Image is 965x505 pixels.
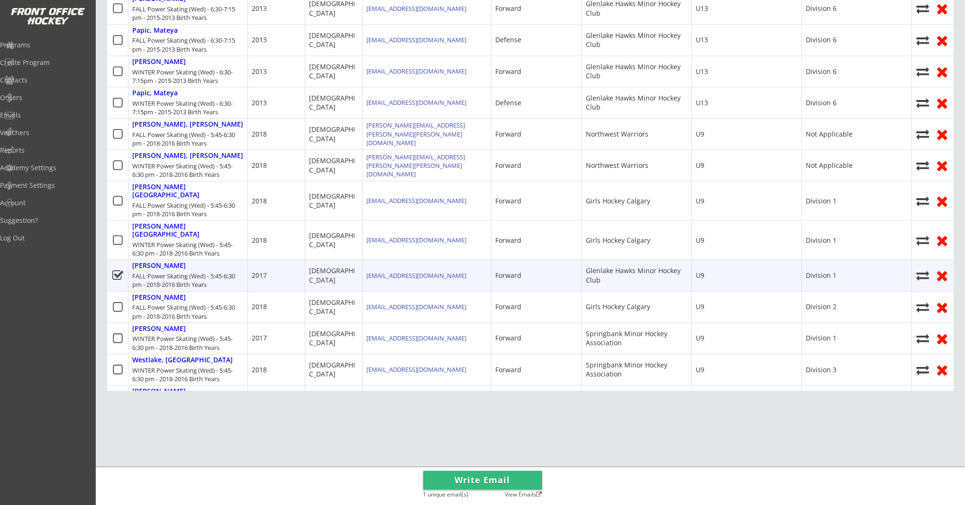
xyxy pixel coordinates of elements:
[935,300,950,314] button: Remove from roster (no refund)
[586,236,650,245] div: Girls Hockey Calgary
[309,329,358,348] div: [DEMOGRAPHIC_DATA]
[935,64,950,79] button: Remove from roster (no refund)
[309,266,358,285] div: [DEMOGRAPHIC_DATA]
[132,99,244,116] div: WINTER Power Skating (Wed) - 6:30-7:15pm - 2015-2013 Birth Years
[366,334,466,342] a: [EMAIL_ADDRESS][DOMAIN_NAME]
[366,365,466,374] a: [EMAIL_ADDRESS][DOMAIN_NAME]
[495,67,521,76] div: Forward
[806,333,837,343] div: Division 1
[495,98,521,108] div: Defense
[586,360,688,379] div: Springbank Minor Hockey Association
[586,31,688,49] div: Glenlake Hawks Minor Hockey Club
[132,334,244,351] div: WINTER Power Skating (Wed) - 5:45-6:30 pm - 2018-2016 Birth Years
[696,67,708,76] div: U13
[495,35,521,45] div: Defense
[132,201,244,218] div: FALL Power Skating (Wed) - 5:45-6:30 pm - 2018-2016 Birth Years
[366,36,466,44] a: [EMAIL_ADDRESS][DOMAIN_NAME]
[132,89,178,97] div: Papic, Mateya
[252,236,267,245] div: 2018
[366,153,465,178] a: [PERSON_NAME][EMAIL_ADDRESS][PERSON_NAME][PERSON_NAME][DOMAIN_NAME]
[132,387,186,395] div: [PERSON_NAME]
[495,365,521,375] div: Forward
[252,67,267,76] div: 2013
[916,301,930,313] button: Move player
[252,129,267,139] div: 2018
[916,194,930,207] button: Move player
[423,492,485,499] div: 1 unique email(s)
[132,5,244,22] div: FALL Power Skating (Wed) - 6:30-7:15 pm - 2015-2013 Birth Years
[586,161,648,170] div: Northwest Warriors
[366,121,465,147] a: [PERSON_NAME][EMAIL_ADDRESS][PERSON_NAME][PERSON_NAME][DOMAIN_NAME]
[696,129,704,139] div: U9
[132,262,186,270] div: [PERSON_NAME]
[252,161,267,170] div: 2018
[132,366,244,383] div: WINTER Power Skating (Wed) - 5:45-6:30 pm - 2018-2016 Birth Years
[252,4,267,13] div: 2013
[806,161,853,170] div: Not Applicable
[586,329,688,348] div: Springbank Minor Hockey Association
[495,196,521,206] div: Forward
[916,269,930,282] button: Move player
[935,158,950,173] button: Remove from roster (no refund)
[252,302,267,312] div: 2018
[495,129,521,139] div: Forward
[495,333,521,343] div: Forward
[806,4,837,13] div: Division 6
[806,365,837,375] div: Division 3
[132,36,244,53] div: FALL Power Skating (Wed) - 6:30-7:15 pm - 2015-2013 Birth Years
[495,236,521,245] div: Forward
[423,471,542,490] button: Write Email
[935,331,950,346] button: Remove from roster (no refund)
[132,325,186,333] div: [PERSON_NAME]
[309,156,358,174] div: [DEMOGRAPHIC_DATA]
[309,298,358,316] div: [DEMOGRAPHIC_DATA]
[935,95,950,110] button: Remove from roster (no refund)
[916,332,930,345] button: Move player
[495,302,521,312] div: Forward
[586,196,650,206] div: Girls Hockey Calgary
[366,236,466,244] a: [EMAIL_ADDRESS][DOMAIN_NAME]
[935,1,950,16] button: Remove from roster (no refund)
[806,236,837,245] div: Division 1
[132,294,186,302] div: [PERSON_NAME]
[935,127,950,141] button: Remove from roster (no refund)
[132,356,233,364] div: Westlake, [GEOGRAPHIC_DATA]
[309,93,358,112] div: [DEMOGRAPHIC_DATA]
[309,31,358,49] div: [DEMOGRAPHIC_DATA]
[132,162,244,179] div: WINTER Power Skating (Wed) - 5:45-6:30 pm - 2018-2016 Birth Years
[495,271,521,280] div: Forward
[495,161,521,170] div: Forward
[696,196,704,206] div: U9
[366,303,466,311] a: [EMAIL_ADDRESS][DOMAIN_NAME]
[696,98,708,108] div: U13
[252,196,267,206] div: 2018
[916,65,930,78] button: Move player
[806,271,837,280] div: Division 1
[916,34,930,46] button: Move player
[252,271,267,280] div: 2017
[696,333,704,343] div: U9
[366,271,466,280] a: [EMAIL_ADDRESS][DOMAIN_NAME]
[696,161,704,170] div: U9
[132,222,244,239] div: [PERSON_NAME][GEOGRAPHIC_DATA]
[309,231,358,249] div: [DEMOGRAPHIC_DATA]
[806,35,837,45] div: Division 6
[806,196,837,206] div: Division 1
[916,128,930,140] button: Move player
[132,58,186,66] div: [PERSON_NAME]
[366,4,466,13] a: [EMAIL_ADDRESS][DOMAIN_NAME]
[309,192,358,210] div: [DEMOGRAPHIC_DATA]
[132,152,243,160] div: [PERSON_NAME], [PERSON_NAME]
[696,302,704,312] div: U9
[10,8,85,25] img: FOH%20White%20Logo%20Transparent.png
[309,62,358,81] div: [DEMOGRAPHIC_DATA]
[132,27,178,35] div: Papic, Mateya
[935,33,950,47] button: Remove from roster (no refund)
[935,362,950,377] button: Remove from roster (no refund)
[916,96,930,109] button: Move player
[252,35,267,45] div: 2013
[252,98,267,108] div: 2013
[366,196,466,205] a: [EMAIL_ADDRESS][DOMAIN_NAME]
[309,125,358,143] div: [DEMOGRAPHIC_DATA]
[132,130,244,147] div: FALL Power Skating (Wed) - 5:45-6:30 pm - 2018-2016 Birth Years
